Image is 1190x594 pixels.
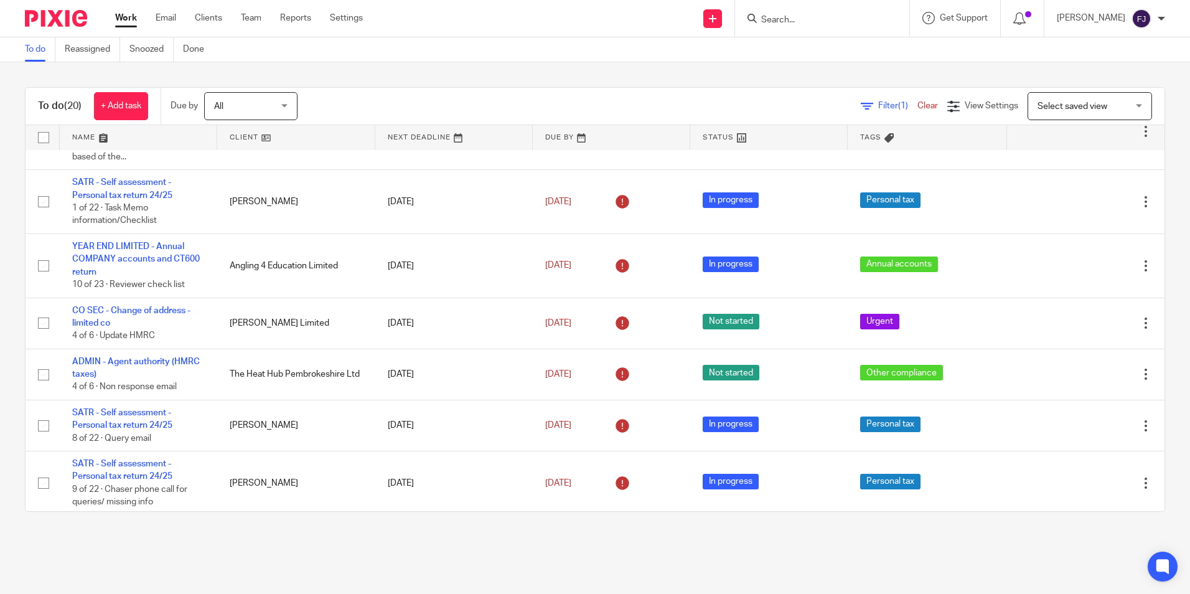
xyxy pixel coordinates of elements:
span: 4 of 6 · Non response email [72,383,177,392]
td: [PERSON_NAME] Limited [217,298,375,349]
td: [DATE] [375,170,533,234]
span: All [214,102,223,111]
span: 9 of 22 · Chaser phone call for queries/ missing info [72,485,187,507]
img: svg%3E [1131,9,1151,29]
span: 1 of 22 · Task Memo information/Checklist [72,204,157,225]
a: CO SEC - Change of address - limited co [72,306,190,328]
span: Other compliance [860,365,943,380]
a: Clear [917,101,938,110]
a: Settings [330,12,363,24]
p: [PERSON_NAME] [1057,12,1125,24]
td: [PERSON_NAME] [217,400,375,451]
td: [DATE] [375,298,533,349]
a: Email [156,12,176,24]
a: Work [115,12,137,24]
td: Angling 4 Education Limited [217,233,375,298]
a: To do [25,37,55,62]
a: Reports [280,12,311,24]
span: 2 of 22 · Instructions for Email 2 (Detailed - what to not include based of the... [72,127,194,161]
p: Due by [171,100,198,112]
span: [DATE] [545,197,571,206]
span: Select saved view [1038,102,1107,111]
img: Pixie [25,10,87,27]
a: ADMIN - Agent authority (HMRC taxes) [72,357,200,379]
a: SATR - Self assessment - Personal tax return 24/25 [72,460,172,481]
span: [DATE] [545,370,571,379]
span: (20) [64,101,82,111]
span: Personal tax [860,474,921,489]
span: [DATE] [545,319,571,328]
a: + Add task [94,92,148,120]
span: 4 of 6 · Update HMRC [72,331,155,340]
td: The Heat Hub Pembrokeshire Ltd [217,349,375,400]
span: In progress [703,257,759,272]
a: Snoozed [129,37,174,62]
span: [DATE] [545,479,571,488]
span: Get Support [940,14,988,22]
a: Clients [195,12,222,24]
span: Urgent [860,314,899,329]
a: SATR - Self assessment - Personal tax return 24/25 [72,408,172,430]
span: In progress [703,192,759,208]
a: Done [183,37,213,62]
a: Team [241,12,261,24]
a: Reassigned [65,37,120,62]
span: In progress [703,474,759,489]
span: Annual accounts [860,257,938,272]
td: [PERSON_NAME] [217,170,375,234]
span: Personal tax [860,417,921,432]
span: [DATE] [545,262,571,270]
td: [PERSON_NAME] [217,451,375,516]
td: [DATE] [375,400,533,451]
span: 8 of 22 · Query email [72,434,151,443]
span: Not started [703,365,759,380]
span: Filter [878,101,917,110]
a: YEAR END LIMITED - Annual COMPANY accounts and CT600 return [72,242,200,276]
h1: To do [38,100,82,113]
td: [DATE] [375,233,533,298]
span: Not started [703,314,759,329]
input: Search [760,15,872,26]
span: View Settings [965,101,1018,110]
span: Tags [860,134,881,141]
span: Personal tax [860,192,921,208]
a: SATR - Self assessment - Personal tax return 24/25 [72,178,172,199]
span: In progress [703,417,759,432]
td: [DATE] [375,349,533,400]
td: [DATE] [375,451,533,516]
span: (1) [898,101,908,110]
span: [DATE] [545,421,571,430]
span: 10 of 23 · Reviewer check list [72,280,185,289]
